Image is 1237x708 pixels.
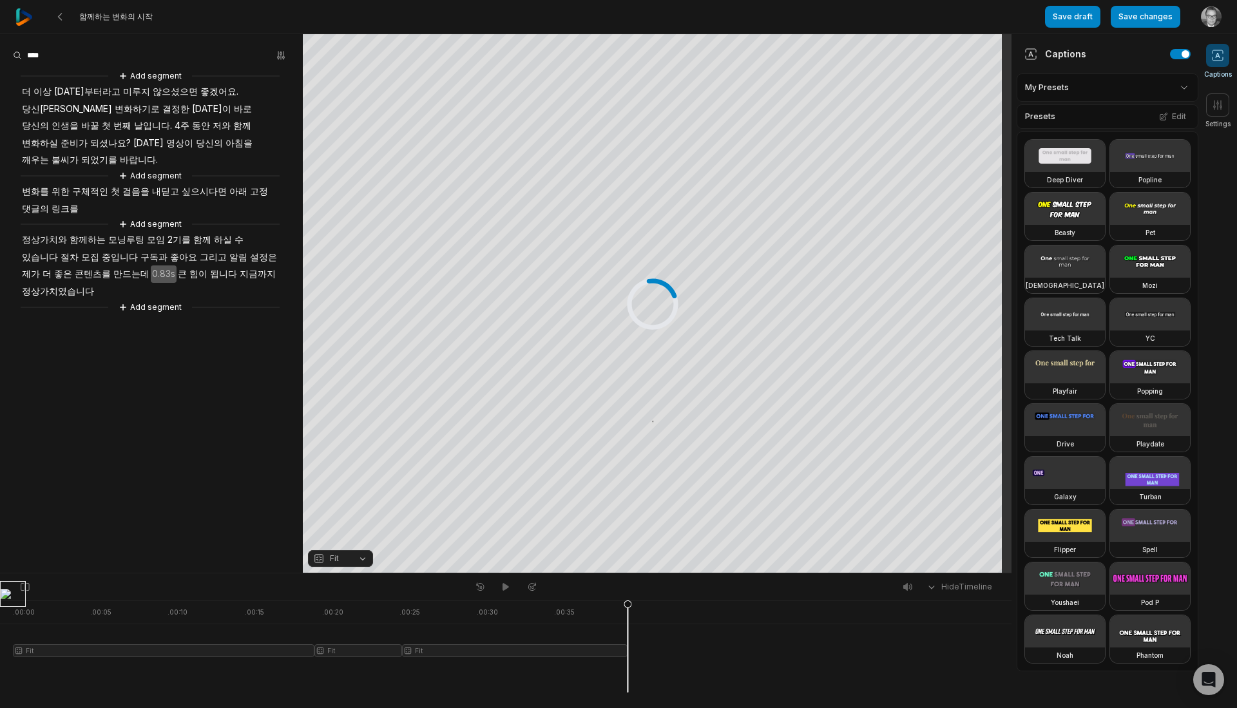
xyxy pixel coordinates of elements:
span: 인생을 [50,117,80,135]
span: 걸음을 [121,183,151,200]
h3: Popline [1138,175,1162,185]
button: Add segment [116,69,184,83]
span: [DATE]이 [191,100,233,118]
span: 이상 [32,83,53,100]
span: 변화를 [21,183,50,200]
h3: Phantom [1136,650,1164,660]
span: 구체적인 [71,183,110,200]
span: 그리고 [198,249,228,266]
button: HideTimeline [922,577,996,597]
h3: Deep Diver [1047,175,1083,185]
span: 설정은 [249,249,278,266]
span: 아래 [228,183,249,200]
span: 모집 [80,249,101,266]
span: 댓글의 [21,200,50,218]
span: 깨우는 [21,151,50,169]
span: 정상가치와 [21,231,68,249]
h3: Playdate [1136,439,1164,449]
h3: Youshaei [1051,597,1079,608]
h3: Tech Talk [1049,333,1081,343]
span: 2기를 [166,231,192,249]
button: Edit [1155,108,1190,125]
span: 날입니다. [133,117,173,135]
span: 저와 [211,117,232,135]
span: 함께 [232,117,253,135]
span: 좋은 [53,265,73,283]
span: 변화하실 [21,135,59,152]
span: Fit [330,553,339,564]
h3: Flipper [1054,544,1076,555]
span: 모닝루팅 [107,231,146,249]
span: 첫 [110,183,121,200]
span: 모임 [146,231,166,249]
span: 함께하는 [68,231,107,249]
span: 아침을 [224,135,254,152]
span: 결정한 [161,100,191,118]
span: 내딛고 [151,183,180,200]
span: 더 [21,83,32,100]
span: 함께하는 변화의 시작 [79,12,153,22]
span: 구독과 [139,249,169,266]
span: 미루지 [122,83,151,100]
h3: Spell [1142,544,1158,555]
span: Settings [1205,119,1231,129]
h3: Pet [1146,227,1155,238]
span: 당신[PERSON_NAME] [21,100,113,118]
button: Save draft [1045,6,1100,28]
span: 바로 [233,100,253,118]
h3: Beasty [1055,227,1075,238]
h3: Drive [1057,439,1074,449]
span: 좋아요 [169,249,198,266]
h3: Playfair [1053,386,1077,396]
span: 링크를 [50,200,80,218]
span: 첫 [101,117,112,135]
h3: Galaxy [1054,492,1077,502]
div: My Presets [1017,73,1198,102]
span: 좋겠어요. [199,83,240,100]
span: 더 [41,265,53,283]
span: [DATE] [132,135,165,152]
span: 동안 [191,117,211,135]
span: 위한 [50,183,71,200]
button: Add segment [116,300,184,314]
span: 절차 [59,249,80,266]
span: 불씨가 [50,151,80,169]
span: 알림 [228,249,249,266]
span: 됩니다 [209,265,238,283]
span: 되셨나요? [89,135,132,152]
span: 콘텐츠를 [73,265,112,283]
div: Open Intercom Messenger [1193,664,1224,695]
button: Fit [308,550,373,567]
button: Add segment [116,169,184,183]
h3: Noah [1057,650,1073,660]
span: 바꿀 [80,117,101,135]
span: 힘이 [188,265,209,283]
h3: Mozi [1142,280,1158,291]
button: Captions [1204,44,1232,79]
span: 제가 [21,265,41,283]
span: 변화하기로 [113,100,161,118]
h3: YC [1146,333,1155,343]
span: Captions [1204,70,1232,79]
span: 준비가 [59,135,89,152]
span: 정상가치였습니다 [21,283,95,300]
span: 바랍니다. [119,151,159,169]
span: 싶으시다면 [180,183,228,200]
span: 지금까지 [238,265,277,283]
div: Captions [1024,47,1086,61]
h3: Popping [1137,386,1163,396]
h3: [DEMOGRAPHIC_DATA] [1026,280,1104,291]
span: 영상이 [165,135,195,152]
span: 당신의 [21,117,50,135]
h3: Pod P [1141,597,1159,608]
span: 고정 [249,183,269,200]
span: 함께 [192,231,213,249]
button: Add segment [116,217,184,231]
span: [DATE]부터라고 [53,83,122,100]
span: 0.83s [151,265,177,283]
span: 번째 [112,117,133,135]
button: Settings [1205,93,1231,129]
span: 않으셨으면 [151,83,199,100]
span: 중입니다 [101,249,139,266]
div: Presets [1017,104,1198,129]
